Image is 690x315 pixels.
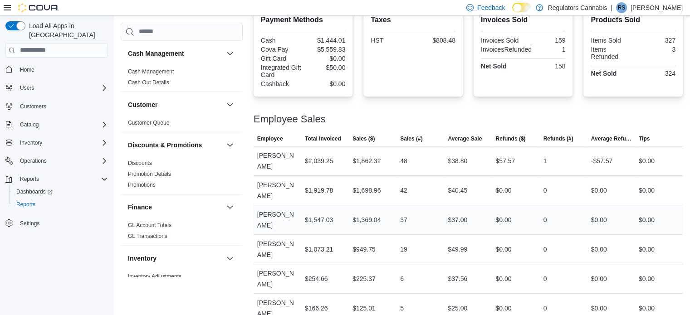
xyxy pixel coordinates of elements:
div: $37.00 [448,214,467,225]
span: Home [20,66,34,73]
div: $0.00 [639,214,655,225]
div: $949.75 [352,244,376,255]
div: $225.37 [352,273,376,284]
div: $0.00 [639,273,655,284]
div: Gift Card [261,55,301,62]
span: Settings [20,220,39,227]
input: Dark Mode [512,3,531,12]
span: Tips [639,135,650,142]
a: Dashboards [13,186,56,197]
h2: Taxes [371,15,455,25]
button: Users [2,82,112,94]
p: Regulators Cannabis [548,2,607,13]
button: Customers [2,100,112,113]
div: Integrated Gift Card [261,64,301,78]
div: $0.00 [591,244,607,255]
div: $254.66 [305,273,328,284]
button: Users [16,82,38,93]
a: GL Account Totals [128,222,171,228]
div: $125.01 [352,303,376,314]
button: Home [2,63,112,76]
a: Customers [16,101,50,112]
div: 42 [400,185,407,196]
div: $166.26 [305,303,328,314]
div: 0 [543,303,547,314]
button: Inventory [2,136,112,149]
strong: Net Sold [481,63,507,70]
div: [PERSON_NAME] [254,235,301,264]
div: $0.00 [639,244,655,255]
div: $50.00 [305,64,345,71]
h3: Customer [128,100,157,109]
span: GL Transactions [128,233,167,240]
h3: Inventory [128,254,157,263]
button: Cash Management [128,49,223,58]
div: 19 [400,244,407,255]
div: $0.00 [591,214,607,225]
div: HST [371,37,411,44]
div: 6 [400,273,404,284]
div: $0.00 [495,214,511,225]
div: Invoices Sold [481,37,521,44]
div: 1 [543,155,547,166]
div: $1,444.01 [305,37,345,44]
span: Settings [16,217,108,228]
a: Cash Management [128,68,174,75]
div: $37.56 [448,273,467,284]
h3: Employee Sales [254,114,326,125]
button: Reports [2,173,112,185]
span: Sales ($) [352,135,375,142]
div: 0 [543,185,547,196]
div: $2,039.25 [305,155,333,166]
span: Total Invoiced [305,135,341,142]
div: $0.00 [591,273,607,284]
span: Home [16,64,108,75]
div: 5 [400,303,404,314]
a: Cash Out Details [128,79,169,86]
button: Cash Management [225,48,235,59]
a: Promotion Details [128,171,171,177]
div: [PERSON_NAME] [254,264,301,293]
div: 0 [543,244,547,255]
div: $57.57 [495,155,515,166]
a: Inventory Adjustments [128,273,181,280]
span: Users [16,82,108,93]
span: Catalog [16,119,108,130]
button: Catalog [16,119,42,130]
button: Finance [225,202,235,213]
a: Home [16,64,38,75]
div: $0.00 [495,273,511,284]
button: Customer [128,100,223,109]
nav: Complex example [5,59,108,253]
a: Discounts [128,160,152,166]
div: $0.00 [305,80,345,87]
span: Users [20,84,34,92]
a: Customer Queue [128,120,169,126]
div: $1,698.96 [352,185,381,196]
h2: Products Sold [591,15,675,25]
div: $0.00 [495,303,511,314]
a: GL Transactions [128,233,167,239]
div: Cash [261,37,301,44]
span: Average Refund [591,135,631,142]
span: Reports [16,201,35,208]
div: $0.00 [305,55,345,62]
span: RS [618,2,626,13]
div: $25.00 [448,303,467,314]
span: Reports [16,174,108,184]
span: Sales (#) [400,135,422,142]
div: [PERSON_NAME] [254,205,301,234]
button: Discounts & Promotions [225,140,235,150]
div: 37 [400,214,407,225]
span: Reports [13,199,108,210]
button: Discounts & Promotions [128,141,223,150]
div: $49.99 [448,244,467,255]
div: 0 [543,214,547,225]
span: Refunds ($) [495,135,525,142]
p: [PERSON_NAME] [631,2,683,13]
button: Customer [225,99,235,110]
div: Customer [121,117,243,132]
button: Inventory [225,253,235,264]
